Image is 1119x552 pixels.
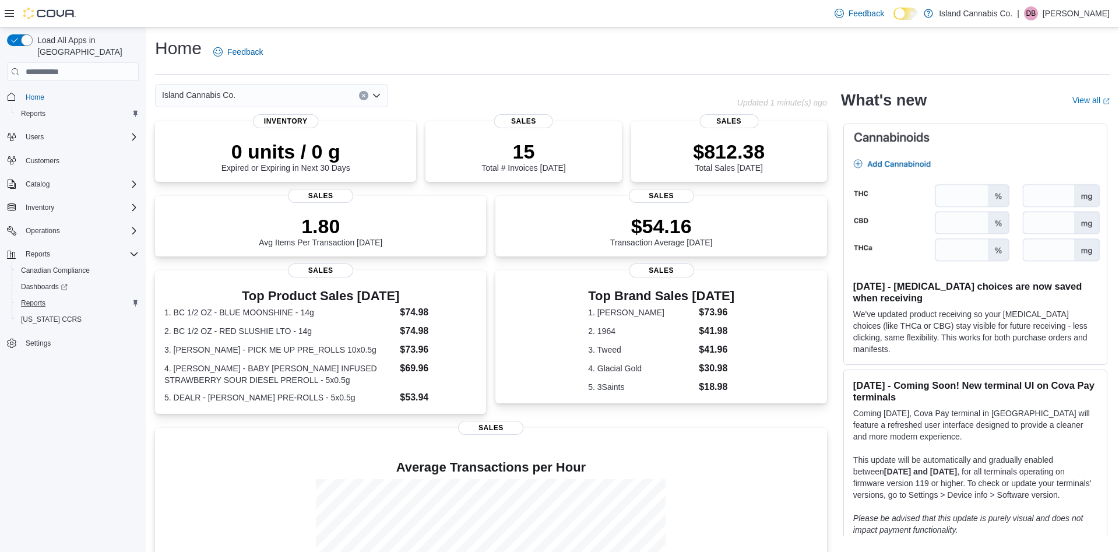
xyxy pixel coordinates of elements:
p: Island Cannabis Co. [939,6,1012,20]
h3: [DATE] - [MEDICAL_DATA] choices are now saved when receiving [853,280,1097,304]
dt: 1. BC 1/2 OZ - BLUE MOONSHINE - 14g [164,307,395,318]
p: | [1017,6,1019,20]
p: 1.80 [259,215,382,238]
h3: [DATE] - Coming Soon! New terminal UI on Cova Pay terminals [853,379,1097,403]
dt: 3. Tweed [588,344,694,356]
span: Island Cannabis Co. [162,88,235,102]
dd: $41.98 [699,324,734,338]
span: Operations [26,226,60,235]
span: Inventory [21,201,139,215]
div: Total # Invoices [DATE] [481,140,565,173]
p: Coming [DATE], Cova Pay terminal in [GEOGRAPHIC_DATA] will feature a refreshed user interface des... [853,407,1097,442]
div: davis beaumont [1024,6,1038,20]
a: Feedback [830,2,889,25]
span: Reports [21,298,45,308]
button: [US_STATE] CCRS [12,311,143,328]
h3: Top Product Sales [DATE] [164,289,477,303]
span: Canadian Compliance [21,266,90,275]
span: Home [26,93,44,102]
button: Inventory [2,199,143,216]
dd: $53.94 [400,391,477,405]
span: Settings [21,336,139,350]
img: Cova [23,8,76,19]
p: We've updated product receiving so your [MEDICAL_DATA] choices (like THCa or CBG) stay visible fo... [853,308,1097,355]
a: Reports [16,107,50,121]
button: Canadian Compliance [12,262,143,279]
dt: 4. Glacial Gold [588,363,694,374]
button: Home [2,88,143,105]
button: Open list of options [372,91,381,100]
span: Sales [458,421,523,435]
p: $812.38 [693,140,765,163]
span: Customers [26,156,59,166]
button: Settings [2,335,143,351]
dd: $73.96 [400,343,477,357]
span: [US_STATE] CCRS [21,315,82,324]
span: Reports [21,247,139,261]
h4: Average Transactions per Hour [164,460,818,474]
p: $54.16 [610,215,713,238]
button: Users [2,129,143,145]
a: Feedback [209,40,268,64]
svg: External link [1103,98,1110,105]
button: Customers [2,152,143,169]
button: Reports [12,106,143,122]
button: Reports [2,246,143,262]
span: Home [21,89,139,104]
a: Customers [21,154,64,168]
p: This update will be automatically and gradually enabled between , for all terminals operating on ... [853,454,1097,501]
span: Dashboards [16,280,139,294]
dd: $74.98 [400,305,477,319]
button: Catalog [2,176,143,192]
span: Users [21,130,139,144]
span: db [1026,6,1036,20]
a: Home [21,90,49,104]
button: Inventory [21,201,59,215]
span: Sales [629,189,694,203]
button: Reports [12,295,143,311]
span: Sales [699,114,758,128]
div: Total Sales [DATE] [693,140,765,173]
a: View allExternal link [1072,96,1110,105]
dd: $18.98 [699,380,734,394]
span: Feedback [227,46,263,58]
button: Reports [21,247,55,261]
span: Reports [26,249,50,259]
p: 0 units / 0 g [221,140,350,163]
dt: 5. DEALR - [PERSON_NAME] PRE-ROLLS - 5x0.5g [164,392,395,403]
a: [US_STATE] CCRS [16,312,86,326]
div: Avg Items Per Transaction [DATE] [259,215,382,247]
span: Sales [494,114,553,128]
a: Canadian Compliance [16,263,94,277]
a: Settings [21,336,55,350]
strong: [DATE] and [DATE] [884,467,957,476]
span: Sales [288,263,353,277]
dt: 2. BC 1/2 OZ - RED SLUSHIE LTO - 14g [164,325,395,337]
span: Canadian Compliance [16,263,139,277]
div: Transaction Average [DATE] [610,215,713,247]
h2: What's new [841,91,927,110]
p: [PERSON_NAME] [1043,6,1110,20]
span: Customers [21,153,139,168]
nav: Complex example [7,83,139,382]
span: Sales [288,189,353,203]
span: Reports [16,107,139,121]
p: 15 [481,140,565,163]
dt: 4. [PERSON_NAME] - BABY [PERSON_NAME] INFUSED STRAWBERRY SOUR DIESEL PREROLL - 5x0.5g [164,363,395,386]
dd: $30.98 [699,361,734,375]
button: Clear input [359,91,368,100]
span: Feedback [849,8,884,19]
input: Dark Mode [893,8,918,20]
a: Reports [16,296,50,310]
span: Inventory [26,203,54,212]
a: Dashboards [16,280,72,294]
span: Users [26,132,44,142]
dd: $41.96 [699,343,734,357]
span: Catalog [21,177,139,191]
dt: 1. [PERSON_NAME] [588,307,694,318]
h1: Home [155,37,202,60]
span: Load All Apps in [GEOGRAPHIC_DATA] [33,34,139,58]
span: Settings [26,339,51,348]
h3: Top Brand Sales [DATE] [588,289,734,303]
span: Operations [21,224,139,238]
